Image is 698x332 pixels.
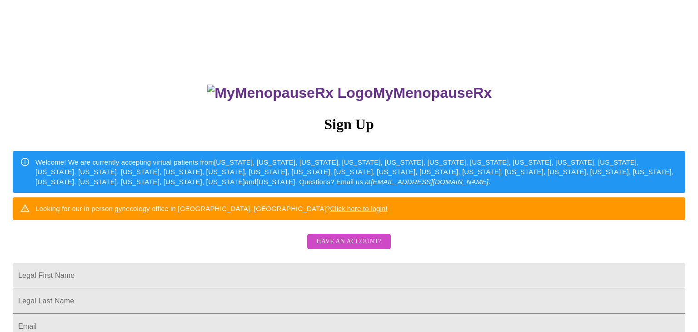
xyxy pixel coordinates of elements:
em: [EMAIL_ADDRESS][DOMAIN_NAME] [371,178,489,186]
a: Click here to login! [330,205,388,212]
h3: MyMenopauseRx [14,85,686,101]
a: Have an account? [305,244,393,252]
div: Looking for our in person gynecology office in [GEOGRAPHIC_DATA], [GEOGRAPHIC_DATA]? [35,200,388,217]
div: Welcome! We are currently accepting virtual patients from [US_STATE], [US_STATE], [US_STATE], [US... [35,154,678,190]
img: MyMenopauseRx Logo [207,85,373,101]
button: Have an account? [307,234,390,250]
h3: Sign Up [13,116,685,133]
span: Have an account? [316,236,381,247]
